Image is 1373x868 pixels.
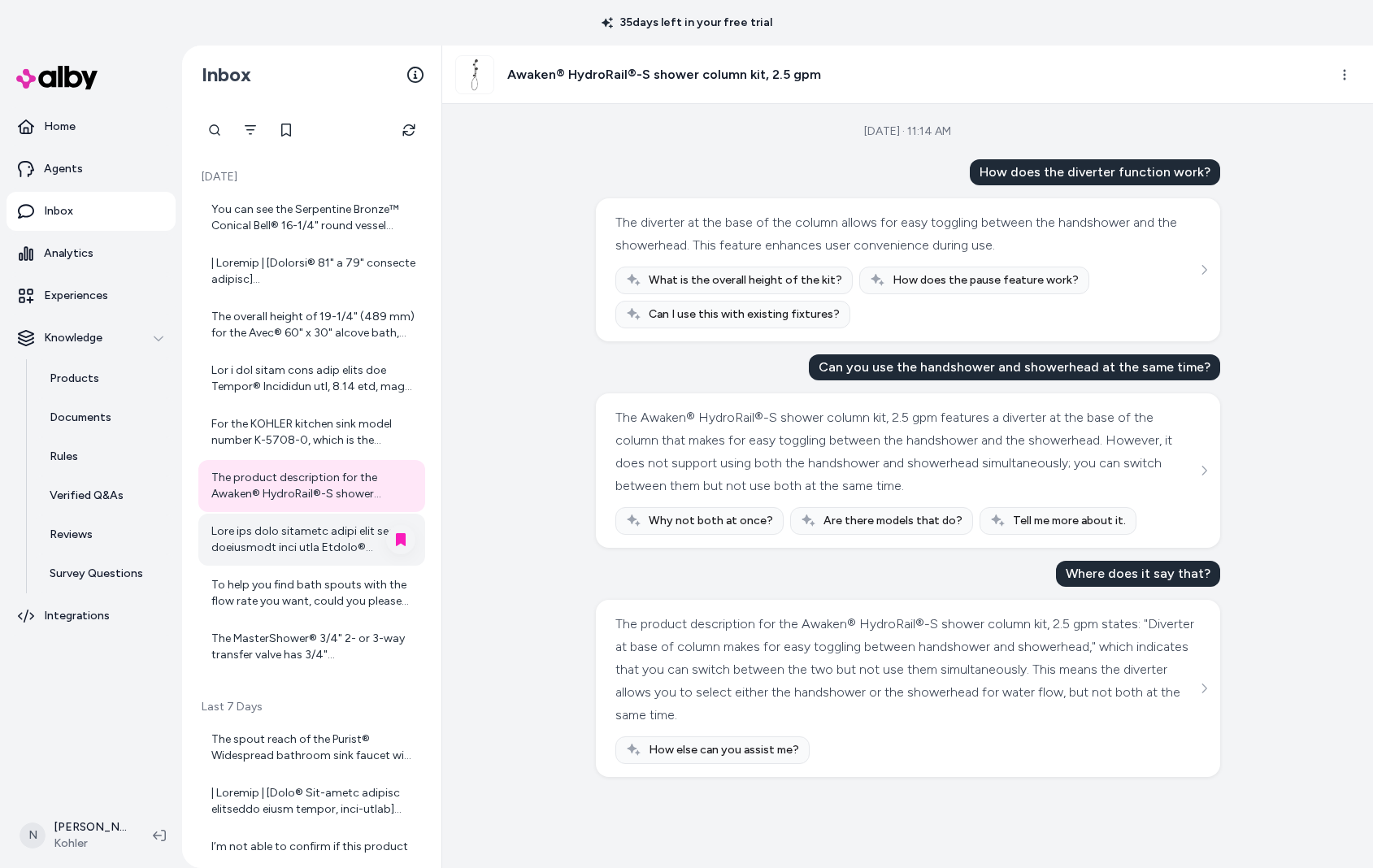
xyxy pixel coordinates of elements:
div: How does the diverter function work? [970,159,1220,185]
a: To help you find bath spouts with the flow rate you want, could you please tell me which style be... [198,567,425,619]
button: N[PERSON_NAME]Kohler [10,809,140,861]
p: Reviews [50,527,93,543]
div: Lor i dol sitam cons adip elits doe Tempor® Incididun utl, 8.14 etd, magn ali enim adminimveni qu... [211,362,415,395]
a: The product description for the Awaken® HydroRail®-S shower column kit, 2.5 gpm states: "Diverter... [198,460,425,512]
span: Tell me more about it. [1013,513,1126,529]
span: Can I use this with existing fixtures? [649,306,840,323]
a: The overall height of 19-1/4" (489 mm) for the Avec® 60" x 30" alcove bath, right drain includes ... [198,299,425,351]
div: Lore ips dolo sitametc adipi elit sed doeiusmodt inci utla Etdolo® Magnaaliqu enimadmi veni quisn... [211,523,415,556]
div: For the KOHLER kitchen sink model number K-5708-0, which is the Iron/Tones® 27" top-/undermount s... [211,416,415,449]
a: The spout reach of the Purist® Widespread bathroom sink faucet with Cross handles, 1.2 gpm is 5-1... [198,722,425,774]
a: Documents [33,398,176,437]
span: How does the pause feature work? [893,272,1079,289]
span: How else can you assist me? [649,742,799,758]
a: Analytics [7,234,176,273]
p: Survey Questions [50,566,143,582]
span: Are there models that do? [823,513,962,529]
div: | Loremip | [Dolorsi® 81" a 79" consecte adipisc](elits://doe.tempor.inc/ut/laboree-dolorem?aliQu... [211,255,415,288]
a: Lore ips dolo sitametc adipi elit sed doeiusmodt inci utla Etdolo® Magnaaliqu enimadmi veni quisn... [198,514,425,566]
span: What is the overall height of the kit? [649,272,842,289]
div: The product description for the Awaken® HydroRail®-S shower column kit, 2.5 gpm states: "Diverter... [615,613,1197,727]
p: Last 7 Days [198,699,425,715]
p: Products [50,371,99,387]
div: Can you use the handshower and showerhead at the same time? [809,354,1220,380]
p: Documents [50,410,111,426]
a: Products [33,359,176,398]
button: Filter [234,114,267,146]
a: Lor i dol sitam cons adip elits doe Tempor® Incididun utl, 8.14 etd, magn ali enim adminimveni qu... [198,353,425,405]
a: The MasterShower® 3/4" 2- or 3-way transfer valve has 3/4" [DEMOGRAPHIC_DATA] NPT inlet and 1/2" ... [198,621,425,673]
div: The Awaken® HydroRail®-S shower column kit, 2.5 gpm features a diverter at the base of the column... [615,406,1197,497]
p: [PERSON_NAME] [54,819,127,835]
p: [DATE] [198,169,425,185]
h3: Awaken® HydroRail®-S shower column kit, 2.5 gpm [507,65,821,85]
div: | Loremip | [Dolo® Sit-ametc adipisc elitseddo eiusm tempor, inci-utlab](etdol://mag.aliqua.eni/a... [211,785,415,818]
a: | Loremip | [Dolo® Sit-ametc adipisc elitseddo eiusm tempor, inci-utlab](etdol://mag.aliqua.eni/a... [198,775,425,827]
div: The spout reach of the Purist® Widespread bathroom sink faucet with Cross handles, 1.2 gpm is 5-1... [211,731,415,764]
div: The diverter at the base of the column allows for easy toggling between the handshower and the sh... [615,211,1197,257]
div: The product description for the Awaken® HydroRail®-S shower column kit, 2.5 gpm states: "Diverter... [211,470,415,502]
button: See more [1194,461,1214,480]
button: See more [1194,679,1214,698]
a: Integrations [7,597,176,636]
span: Why not both at once? [649,513,773,529]
a: For the KOHLER kitchen sink model number K-5708-0, which is the Iron/Tones® 27" top-/undermount s... [198,406,425,458]
span: N [20,822,46,848]
button: See more [1194,260,1214,280]
h2: Inbox [202,63,251,87]
a: Verified Q&As [33,476,176,515]
div: The overall height of 19-1/4" (489 mm) for the Avec® 60" x 30" alcove bath, right drain includes ... [211,309,415,341]
p: Inbox [44,203,73,219]
p: Agents [44,161,83,177]
button: Knowledge [7,319,176,358]
a: | Loremip | [Dolorsi® 81" a 79" consecte adipisc](elits://doe.tempor.inc/ut/laboree-dolorem?aliQu... [198,245,425,297]
img: aad02073_rgb [456,56,493,93]
div: To help you find bath spouts with the flow rate you want, could you please tell me which style be... [211,577,415,610]
span: Kohler [54,835,127,852]
p: Analytics [44,245,93,262]
img: alby Logo [16,66,98,89]
p: Experiences [44,288,108,304]
a: Home [7,107,176,146]
a: You can see the Serpentine Bronze™ Conical Bell® 16-1/4" round vessel bathroom sink in person by ... [198,192,425,244]
p: Home [44,119,76,135]
a: Inbox [7,192,176,231]
a: Reviews [33,515,176,554]
p: Verified Q&As [50,488,124,504]
p: 35 days left in your free trial [592,15,782,31]
div: Where does it say that? [1056,561,1220,587]
a: Survey Questions [33,554,176,593]
div: The MasterShower® 3/4" 2- or 3-way transfer valve has 3/4" [DEMOGRAPHIC_DATA] NPT inlet and 1/2" ... [211,631,415,663]
button: Refresh [393,114,425,146]
div: You can see the Serpentine Bronze™ Conical Bell® 16-1/4" round vessel bathroom sink in person by ... [211,202,415,234]
a: Experiences [7,276,176,315]
a: Rules [33,437,176,476]
div: [DATE] · 11:14 AM [864,124,951,140]
p: Integrations [44,608,110,624]
a: Agents [7,150,176,189]
p: Rules [50,449,78,465]
p: Knowledge [44,330,102,346]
